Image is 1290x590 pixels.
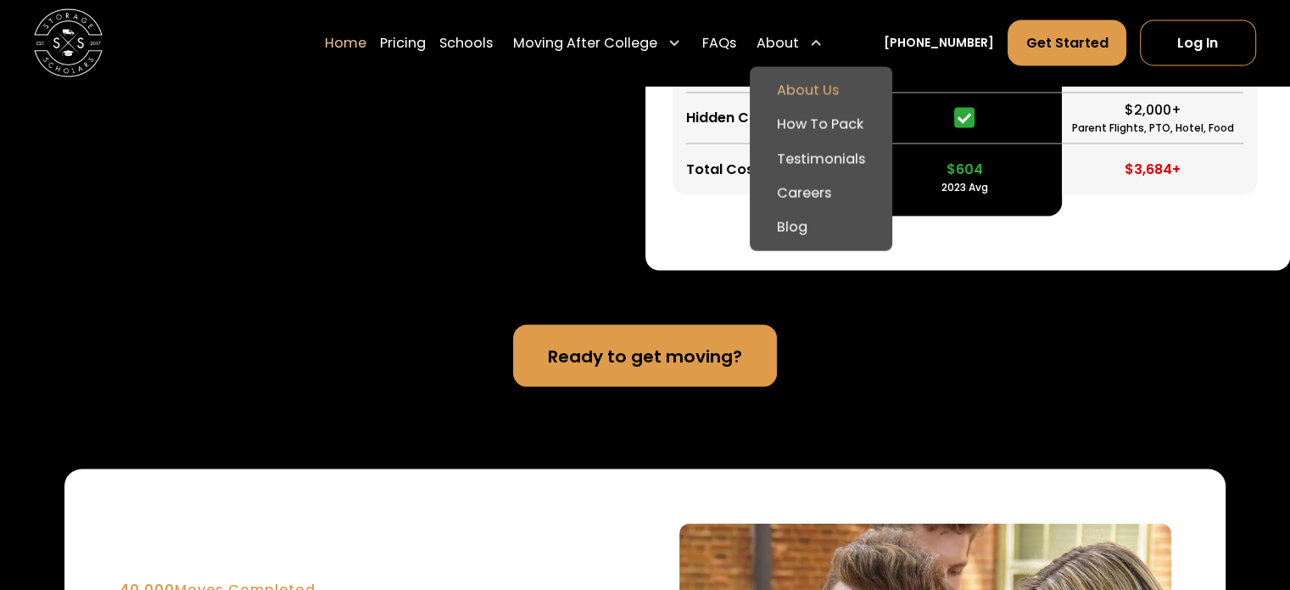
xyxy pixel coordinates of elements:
[884,34,994,52] a: [PHONE_NUMBER]
[1071,121,1233,136] div: Parent Flights, PTO, Hotel, Food
[513,32,657,53] div: Moving After College
[686,160,768,180] div: Total Costs
[947,160,983,180] div: $604
[506,19,688,66] div: Moving After College
[439,19,493,66] a: Schools
[34,8,103,77] img: Storage Scholars main logo
[1008,20,1125,65] a: Get Started
[750,67,892,251] nav: About
[757,176,885,210] a: Careers
[513,325,778,386] a: Ready to get moving?
[701,19,735,66] a: FAQs
[757,108,885,142] a: How To Pack
[1124,100,1181,121] div: $2,000+
[686,108,779,128] div: Hidden Costs
[1140,20,1256,65] a: Log In
[325,19,366,66] a: Home
[750,19,829,66] div: About
[941,180,988,195] div: 2023 Avg
[1125,160,1181,180] div: $3,684+
[757,142,885,176] a: Testimonials
[757,74,885,108] a: About Us
[757,32,799,53] div: About
[757,211,885,244] a: Blog
[380,19,426,66] a: Pricing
